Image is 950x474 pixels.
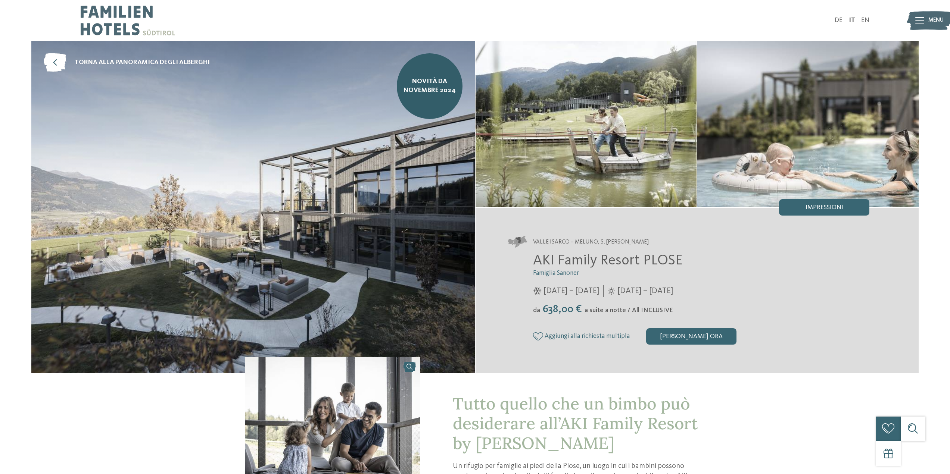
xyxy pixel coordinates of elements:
[44,53,210,72] a: torna alla panoramica degli alberghi
[533,288,542,295] i: Orari d'apertura inverno
[453,393,698,453] span: Tutto quello che un bimbo può desiderare all’AKI Family Resort by [PERSON_NAME]
[75,58,210,68] span: torna alla panoramica degli alberghi
[585,307,673,314] span: a suite a notte / All INCLUSIVE
[928,16,944,25] span: Menu
[617,285,673,297] span: [DATE] – [DATE]
[533,254,683,268] span: AKI Family Resort PLOSE
[533,307,540,314] span: da
[533,238,649,247] span: Valle Isarco – Meluno, S. [PERSON_NAME]
[806,204,843,211] span: Impressioni
[697,41,919,207] img: AKI: tutto quello che un bimbo può desiderare
[476,41,697,207] img: AKI: tutto quello che un bimbo può desiderare
[835,17,842,23] a: DE
[545,333,630,340] span: Aggiungi alla richiesta multipla
[541,304,584,315] span: 638,00 €
[608,288,615,295] i: Orari d'apertura estate
[543,285,599,297] span: [DATE] – [DATE]
[646,328,736,345] div: [PERSON_NAME] ora
[403,77,457,95] span: NOVITÀ da novembre 2024
[861,17,869,23] a: EN
[533,270,579,276] span: Famiglia Sanoner
[31,41,475,373] img: AKI: tutto quello che un bimbo può desiderare
[849,17,855,23] a: IT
